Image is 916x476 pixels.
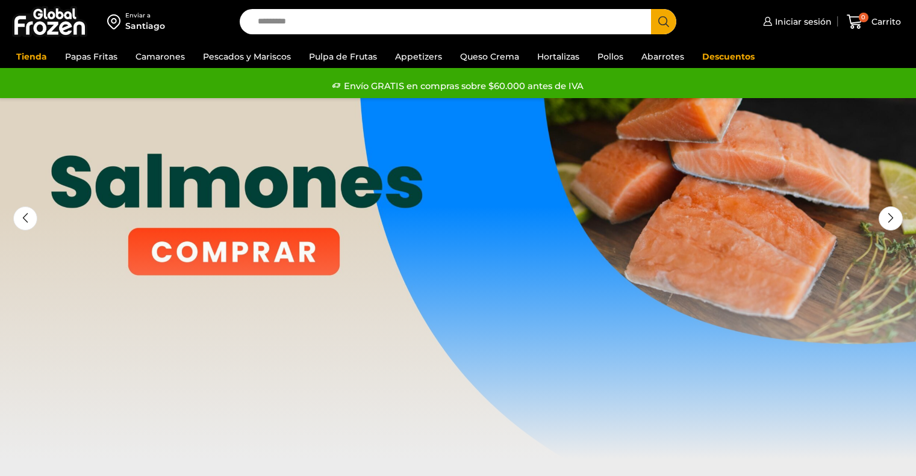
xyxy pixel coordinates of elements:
button: Search button [651,9,676,34]
a: Descuentos [696,45,761,68]
img: address-field-icon.svg [107,11,125,32]
a: Pescados y Mariscos [197,45,297,68]
a: Pollos [591,45,629,68]
a: 0 Carrito [844,8,904,36]
span: Iniciar sesión [772,16,832,28]
a: Hortalizas [531,45,585,68]
span: Carrito [868,16,901,28]
a: Papas Fritas [59,45,123,68]
a: Camarones [129,45,191,68]
div: Enviar a [125,11,165,20]
a: Pulpa de Frutas [303,45,383,68]
div: Santiago [125,20,165,32]
span: 0 [859,13,868,22]
a: Iniciar sesión [760,10,832,34]
a: Abarrotes [635,45,690,68]
a: Tienda [10,45,53,68]
a: Appetizers [389,45,448,68]
a: Queso Crema [454,45,525,68]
